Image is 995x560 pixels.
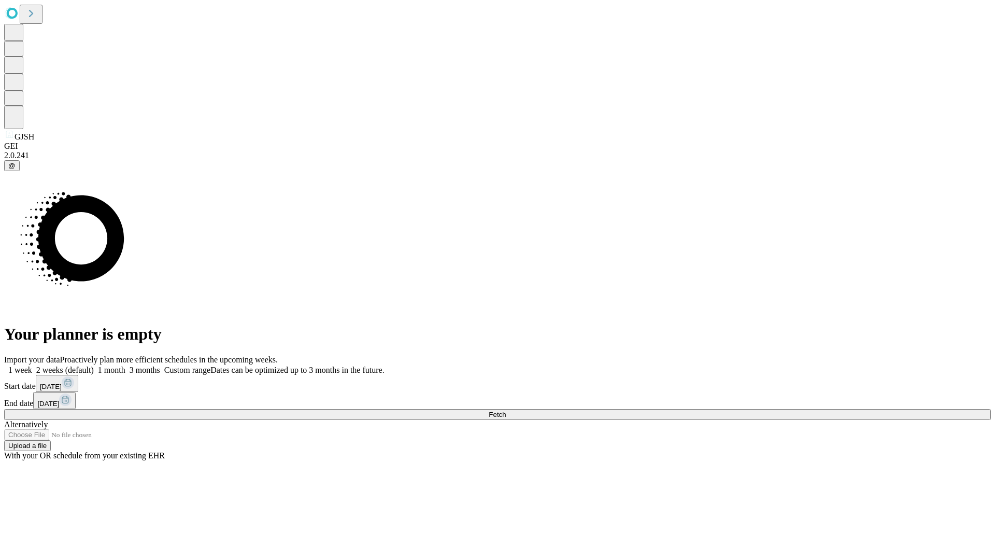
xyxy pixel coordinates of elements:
span: With your OR schedule from your existing EHR [4,451,165,460]
div: Start date [4,375,991,392]
div: 2.0.241 [4,151,991,160]
div: GEI [4,142,991,151]
span: Dates can be optimized up to 3 months in the future. [210,366,384,374]
span: 3 months [130,366,160,374]
span: 2 weeks (default) [36,366,94,374]
span: [DATE] [37,400,59,408]
button: [DATE] [33,392,76,409]
span: Custom range [164,366,210,374]
div: End date [4,392,991,409]
h1: Your planner is empty [4,325,991,344]
span: Fetch [489,411,506,418]
button: Fetch [4,409,991,420]
span: 1 week [8,366,32,374]
button: [DATE] [36,375,78,392]
span: 1 month [98,366,125,374]
span: Import your data [4,355,60,364]
button: Upload a file [4,440,51,451]
span: Alternatively [4,420,48,429]
span: GJSH [15,132,34,141]
span: @ [8,162,16,170]
span: [DATE] [40,383,62,390]
button: @ [4,160,20,171]
span: Proactively plan more efficient schedules in the upcoming weeks. [60,355,278,364]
